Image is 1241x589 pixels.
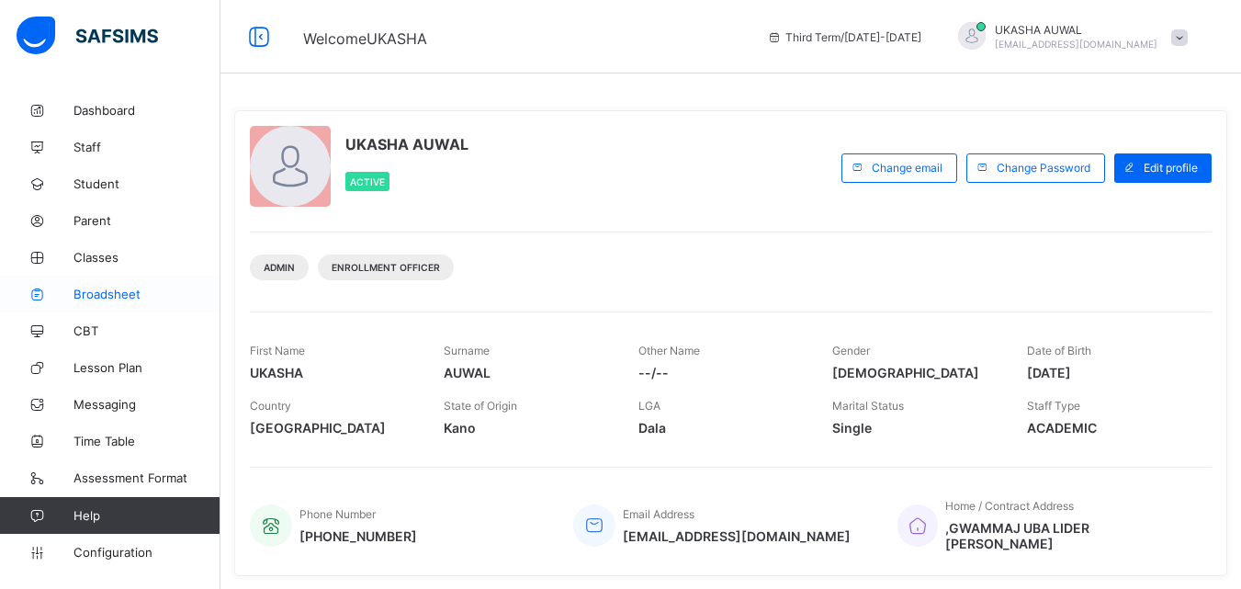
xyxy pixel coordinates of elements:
[444,399,517,413] span: State of Origin
[73,470,220,485] span: Assessment Format
[73,213,220,228] span: Parent
[73,140,220,154] span: Staff
[1144,161,1198,175] span: Edit profile
[767,30,921,44] span: session/term information
[832,344,870,357] span: Gender
[995,39,1157,50] span: [EMAIL_ADDRESS][DOMAIN_NAME]
[945,499,1074,513] span: Home / Contract Address
[250,365,416,380] span: UKASHA
[332,262,440,273] span: Enrollment Officer
[1168,525,1223,580] button: Open asap
[250,399,291,413] span: Country
[17,17,158,55] img: safsims
[250,344,305,357] span: First Name
[299,528,417,544] span: [PHONE_NUMBER]
[832,365,998,380] span: [DEMOGRAPHIC_DATA]
[638,420,805,436] span: Dala
[73,508,220,523] span: Help
[444,420,610,436] span: Kano
[264,262,295,273] span: Admin
[638,344,700,357] span: Other Name
[73,397,220,412] span: Messaging
[1027,344,1091,357] span: Date of Birth
[73,434,220,448] span: Time Table
[1027,399,1080,413] span: Staff Type
[997,161,1090,175] span: Change Password
[638,365,805,380] span: --/--
[73,323,220,338] span: CBT
[303,29,427,48] span: Welcome UKASHA
[73,250,220,265] span: Classes
[345,135,468,153] span: UKASHA AUWAL
[1027,365,1193,380] span: [DATE]
[832,420,998,436] span: Single
[73,287,220,301] span: Broadsheet
[623,507,694,521] span: Email Address
[250,420,416,436] span: [GEOGRAPHIC_DATA]
[73,176,220,191] span: Student
[940,22,1197,52] div: UKASHAAUWAL
[444,365,610,380] span: AUWAL
[444,344,490,357] span: Surname
[350,176,385,187] span: Active
[73,545,220,560] span: Configuration
[638,399,660,413] span: LGA
[1027,420,1193,436] span: ACADEMIC
[623,528,851,544] span: [EMAIL_ADDRESS][DOMAIN_NAME]
[73,103,220,118] span: Dashboard
[73,360,220,375] span: Lesson Plan
[995,23,1157,37] span: UKASHA AUWAL
[832,399,904,413] span: Marital Status
[299,507,376,521] span: Phone Number
[872,161,942,175] span: Change email
[945,520,1193,551] span: ,GWAMMAJ UBA LIDER [PERSON_NAME]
